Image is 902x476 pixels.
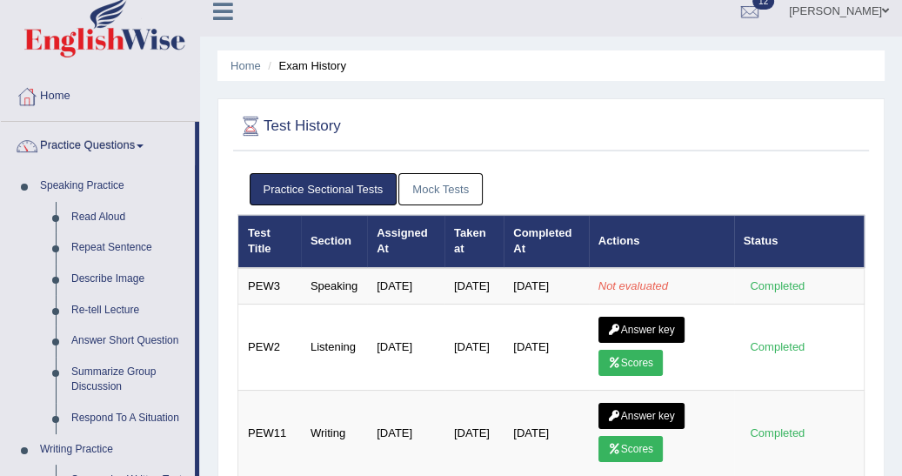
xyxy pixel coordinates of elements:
th: Assigned At [367,215,444,268]
td: [DATE] [504,305,588,391]
a: Summarize Group Discussion [63,357,195,403]
a: Answer key [598,403,685,429]
a: Read Aloud [63,202,195,233]
a: Respond To A Situation [63,403,195,434]
td: [DATE] [444,268,504,305]
th: Taken at [444,215,504,268]
div: Completed [744,277,812,295]
td: [DATE] [444,305,504,391]
a: Scores [598,350,663,376]
td: [DATE] [367,268,444,305]
a: Describe Image [63,264,195,295]
td: Listening [301,305,367,391]
div: Completed [744,338,812,356]
td: PEW3 [238,268,301,305]
a: Mock Tests [398,173,483,205]
em: Not evaluated [598,279,668,292]
a: Writing Practice [32,434,195,466]
a: Practice Sectional Tests [250,173,398,205]
a: Home [1,72,199,116]
a: Speaking Practice [32,171,195,202]
h2: Test History [237,113,626,139]
td: Speaking [301,268,367,305]
a: Answer Short Question [63,325,195,357]
a: Repeat Sentence [63,232,195,264]
th: Section [301,215,367,268]
td: [DATE] [367,305,444,391]
li: Exam History [264,57,346,74]
th: Actions [589,215,734,268]
div: Completed [744,424,812,442]
a: Practice Questions [1,122,195,165]
th: Status [734,215,865,268]
td: PEW2 [238,305,301,391]
td: [DATE] [504,268,588,305]
th: Test Title [238,215,301,268]
a: Scores [598,436,663,462]
a: Re-tell Lecture [63,295,195,326]
a: Answer key [598,317,685,343]
a: Home [231,59,261,72]
th: Completed At [504,215,588,268]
